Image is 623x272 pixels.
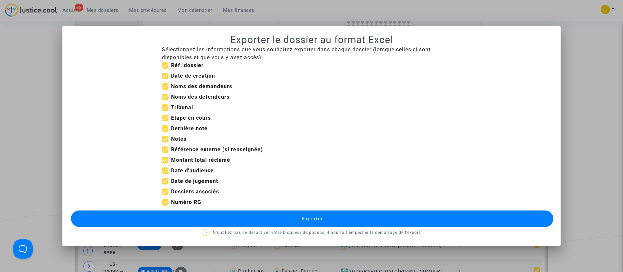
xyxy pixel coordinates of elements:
[171,104,193,111] b: Tribunal
[13,239,33,259] iframe: Help Scout Beacon - Open
[70,229,553,237] p: N'oubliez pas de désactiver votre bloqueur de popups, il pourrait empêcher le démarrage de l'export
[162,46,431,61] span: Sélectionnez les informations que vous souhaitez exporter dans chaque dossier (lorsque celles-ci ...
[171,125,208,132] b: Dernière note
[71,210,554,227] button: Exporter
[70,34,553,46] h1: Exporter le dossier au format Excel
[205,231,207,235] span: ?
[171,178,218,184] b: Date de jugement
[171,188,219,195] b: Dossiers associés
[171,199,201,205] b: Numéro RG
[171,115,211,121] b: Etape en cours
[171,62,204,68] b: Réf. dossier
[171,146,263,153] b: Référence externe (si renseignée)
[302,216,323,222] span: Exporter
[171,83,232,89] b: Noms des demandeurs
[171,73,215,79] b: Date de création
[171,136,187,142] b: Notes
[171,167,214,174] b: Date d'audience
[171,157,230,163] b: Montant total réclamé
[171,94,230,100] b: Noms des défendeurs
